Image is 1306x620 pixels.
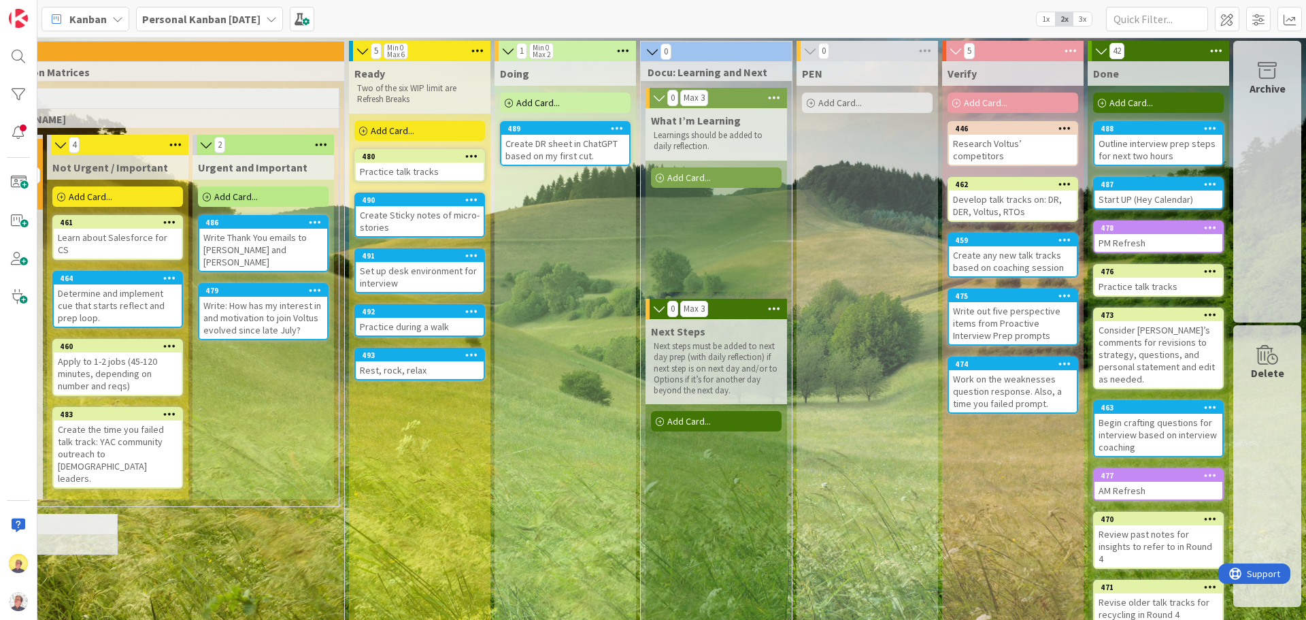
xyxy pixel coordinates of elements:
div: 492 [356,306,484,318]
span: 0 [667,90,678,106]
div: 474 [955,359,1077,369]
div: 493 [356,349,484,361]
div: Apply to 1-2 jobs (45-120 minutes, depending on number and reqs) [54,353,182,395]
a: 488Outline interview prep steps for next two hours [1093,121,1224,166]
img: avatar [9,592,28,611]
div: 488 [1101,124,1222,133]
div: Create any new talk tracks based on coaching session [949,246,1077,276]
a: 492Practice during a walk [354,304,485,337]
div: 490Create Sticky notes of micro-stories [356,194,484,236]
div: Max 6 [387,51,405,58]
span: 5 [964,43,975,59]
div: 471 [1094,581,1222,593]
div: 489 [501,123,629,135]
div: Research Voltus’ competitors [949,135,1077,165]
a: 479Write: How has my interest in and motivation to join Voltus evolved since late July? [198,283,329,340]
a: 446Research Voltus’ competitors [948,121,1078,166]
span: 42 [1109,43,1124,59]
div: 478PM Refresh [1094,222,1222,252]
div: 470 [1094,513,1222,525]
div: 461Learn about Salesforce for CS [54,216,182,259]
span: Doing [500,67,529,80]
div: 477 [1101,471,1222,480]
div: 486 [205,218,327,227]
a: 487Start UP (Hey Calendar) [1093,177,1224,210]
div: Max 3 [684,95,705,101]
a: 476Practice talk tracks [1093,264,1224,297]
div: 491 [362,251,484,261]
p: Learnings should be added to daily reflection. [654,130,779,152]
a: 478PM Refresh [1093,221,1224,253]
div: 480 [356,150,484,163]
a: 477AM Refresh [1093,468,1224,501]
a: 470Review past notes for insights to refer to in Round 4 [1093,512,1224,569]
div: 475 [949,290,1077,302]
a: 491Set up desk environment for interview [354,248,485,293]
div: Delete [1251,365,1284,381]
div: 490 [356,194,484,206]
b: Personal Kanban [DATE] [142,12,261,26]
div: Min 0 [533,44,549,51]
div: 464 [54,272,182,284]
span: Support [29,2,62,18]
div: 459Create any new talk tracks based on coaching session [949,234,1077,276]
div: 474Work on the weaknesses question response. Also, a time you failed prompt. [949,358,1077,412]
div: 475Write out five perspective items from Proactive Interview Prep prompts [949,290,1077,344]
div: AM Refresh [1094,482,1222,500]
div: 475 [955,291,1077,301]
div: 459 [949,234,1077,246]
span: 5 [371,43,382,59]
div: Practice during a walk [356,318,484,336]
div: Practice talk tracks [1094,278,1222,295]
div: 462Develop talk tracks on: DR, DER, Voltus, RTOs [949,178,1077,221]
div: 476 [1094,265,1222,278]
a: 462Develop talk tracks on: DR, DER, Voltus, RTOs [948,177,1078,222]
p: Two of the six WIP limit are Refresh Breaks [357,83,482,105]
div: Review past notes for insights to refer to in Round 4 [1094,525,1222,568]
span: 2 [214,137,225,153]
span: Add Card... [69,191,112,203]
div: Determine and implement cue that starts reflect and prep loop. [54,284,182,327]
span: 1 [516,43,527,59]
a: 474Work on the weaknesses question response. Also, a time you failed prompt. [948,357,1078,414]
div: 476Practice talk tracks [1094,265,1222,295]
div: Archive [1250,80,1286,97]
div: 462 [955,180,1077,189]
span: Verify [948,67,977,80]
span: What I’m Learning [651,114,741,127]
div: 480 [362,152,484,161]
div: Rest, rock, relax [356,361,484,379]
span: Urgent and Important [198,161,307,174]
a: 463Begin crafting questions for interview based on interview coaching [1093,400,1224,457]
div: 446 [949,123,1077,135]
span: Add Card... [667,172,711,184]
div: Write out five perspective items from Proactive Interview Prep prompts [949,302,1077,344]
div: 491 [356,250,484,262]
div: 446 [955,124,1077,133]
p: Next steps must be added to next day prep (with daily reflection) if next step is on next day and... [654,341,779,396]
div: 473 [1094,309,1222,321]
div: 480Practice talk tracks [356,150,484,180]
div: 460Apply to 1-2 jobs (45-120 minutes, depending on number and reqs) [54,340,182,395]
div: 479Write: How has my interest in and motivation to join Voltus evolved since late July? [199,284,327,339]
div: 477AM Refresh [1094,470,1222,500]
div: 483 [54,408,182,421]
a: 480Practice talk tracks [354,149,485,182]
div: Learn about Salesforce for CS [54,229,182,259]
span: Done [1093,67,1119,80]
span: Add Card... [818,97,862,109]
div: PM Refresh [1094,234,1222,252]
a: 460Apply to 1-2 jobs (45-120 minutes, depending on number and reqs) [52,339,183,396]
div: Max 2 [533,51,550,58]
div: 492Practice during a walk [356,306,484,336]
span: 1x [1037,12,1055,26]
div: 478 [1101,223,1222,233]
div: 470 [1101,515,1222,524]
div: 483Create the time you failed talk track: YAC community outreach to [DEMOGRAPHIC_DATA] leaders. [54,408,182,487]
span: Add Card... [516,97,560,109]
span: Next Steps [651,325,705,338]
div: Begin crafting questions for interview based on interview coaching [1094,414,1222,456]
div: 476 [1101,267,1222,276]
div: 486 [199,216,327,229]
div: 491Set up desk environment for interview [356,250,484,292]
